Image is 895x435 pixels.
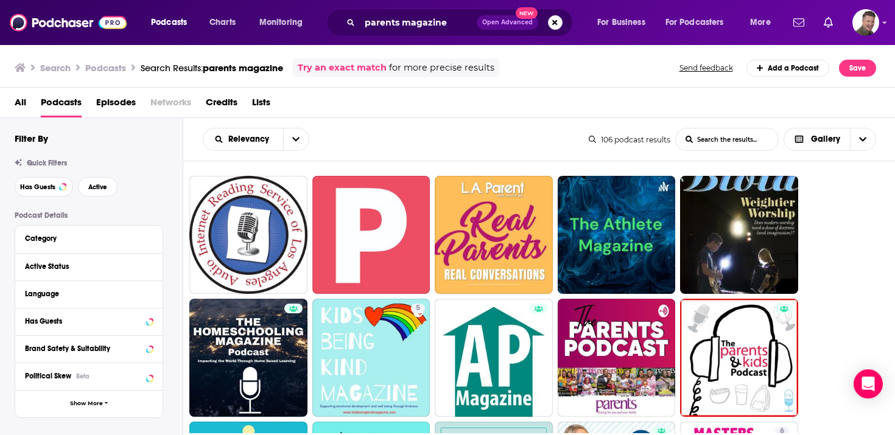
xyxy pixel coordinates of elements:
a: Podcasts [41,92,82,117]
img: Podchaser - Follow, Share and Rate Podcasts [10,11,127,34]
button: Active [78,177,118,197]
button: Active Status [25,259,153,274]
a: Add a Podcast [746,60,830,77]
button: Language [25,286,153,301]
a: All [15,92,26,117]
span: More [750,14,771,31]
span: Networks [150,92,191,117]
button: open menu [283,128,309,150]
a: Credits [206,92,237,117]
span: Podcasts [151,14,187,31]
span: New [516,7,538,19]
button: open menu [658,13,742,32]
span: For Business [597,14,645,31]
span: parents magazine [203,62,283,74]
span: Gallery [811,135,840,144]
span: Quick Filters [27,159,67,167]
button: Has Guests [25,313,153,329]
div: Category [25,234,145,243]
a: Lists [252,92,270,117]
a: Search Results:parents magazine [141,62,283,74]
div: 106 podcast results [589,135,670,144]
span: 5 [416,302,420,315]
a: Charts [202,13,243,32]
span: for more precise results [389,61,494,75]
button: Category [25,231,153,246]
button: open menu [142,13,203,32]
div: Beta [76,372,89,380]
a: Episodes [96,92,136,117]
span: Logged in as braden [852,9,879,36]
span: Political Skew [25,372,71,380]
button: Show profile menu [852,9,879,36]
a: 5 [312,299,430,417]
button: open menu [742,13,786,32]
span: Show More [70,400,103,407]
a: Try an exact match [298,61,387,75]
button: open menu [251,13,318,32]
div: Search podcasts, credits, & more... [338,9,584,37]
div: Open Intercom Messenger [854,369,883,398]
button: open menu [203,135,283,144]
a: Show notifications dropdown [819,12,838,33]
span: Charts [209,14,236,31]
button: Has Guests [15,177,73,197]
span: Relevancy [228,135,273,144]
button: Brand Safety & Suitability [25,341,153,356]
a: 5 [411,304,425,313]
button: Choose View [784,128,877,151]
h3: Podcasts [85,62,126,74]
input: Search podcasts, credits, & more... [360,13,477,32]
div: Search Results: [141,62,283,74]
a: Show notifications dropdown [788,12,809,33]
h3: Search [40,62,71,74]
div: Language [25,290,145,298]
button: Political SkewBeta [25,368,153,383]
div: Brand Safety & Suitability [25,344,142,353]
h2: Filter By [15,133,48,144]
span: Has Guests [20,184,55,190]
span: Monitoring [259,14,303,31]
span: Open Advanced [482,19,533,26]
div: Active Status [25,262,145,271]
span: For Podcasters [665,14,724,31]
img: User Profile [852,9,879,36]
button: Save [839,60,876,77]
button: open menu [589,13,661,32]
span: Active [88,184,107,190]
p: Podcast Details [15,211,163,220]
button: Show More [15,390,163,417]
button: Open AdvancedNew [477,15,538,30]
button: Send feedback [676,63,737,73]
h2: Choose List sort [203,128,309,151]
div: Has Guests [25,317,142,325]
